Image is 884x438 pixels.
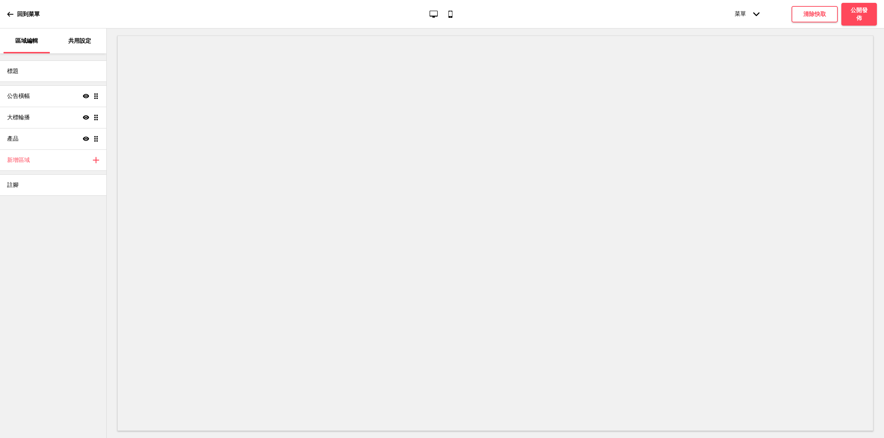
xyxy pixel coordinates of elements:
p: 回到菜單 [17,10,40,18]
h4: 新增區域 [7,156,30,164]
div: 菜單 [728,3,767,25]
h4: 大標輪播 [7,114,30,121]
h4: 公開發佈 [848,6,870,22]
a: 回到菜單 [7,5,40,24]
p: 共用設定 [68,37,91,45]
h4: 產品 [7,135,18,143]
h4: 公告橫幅 [7,92,30,100]
button: 公開發佈 [841,3,877,26]
h4: 清除快取 [803,10,826,18]
button: 清除快取 [792,6,838,22]
h4: 註腳 [7,181,18,189]
p: 區域編輯 [15,37,38,45]
h4: 標題 [7,67,18,75]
